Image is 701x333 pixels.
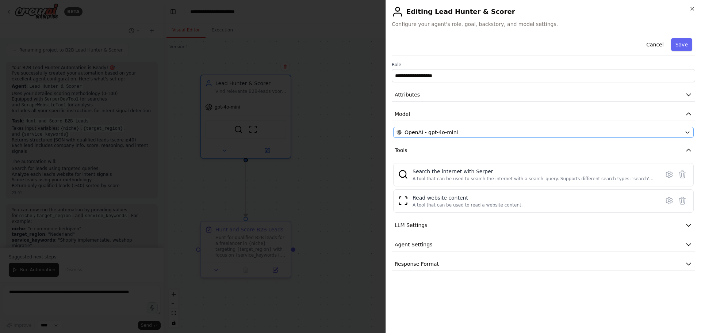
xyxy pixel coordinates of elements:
[405,129,458,136] span: OpenAI - gpt-4o-mini
[663,194,676,207] button: Configure tool
[642,38,668,51] button: Cancel
[393,127,694,138] button: OpenAI - gpt-4o-mini
[392,107,695,121] button: Model
[413,194,523,201] div: Read website content
[392,20,695,28] span: Configure your agent's role, goal, backstory, and model settings.
[392,257,695,271] button: Response Format
[413,176,655,182] div: A tool that can be used to search the internet with a search_query. Supports different search typ...
[395,241,432,248] span: Agent Settings
[395,110,410,118] span: Model
[392,62,695,68] label: Role
[413,168,655,175] div: Search the internet with Serper
[392,6,695,18] h2: Editing Lead Hunter & Scorer
[395,260,439,268] span: Response Format
[398,169,408,179] img: SerperDevTool
[392,238,695,251] button: Agent Settings
[395,91,420,98] span: Attributes
[413,202,523,208] div: A tool that can be used to read a website content.
[663,168,676,181] button: Configure tool
[676,168,689,181] button: Delete tool
[398,196,408,206] img: ScrapeWebsiteTool
[671,38,692,51] button: Save
[392,144,695,157] button: Tools
[392,88,695,102] button: Attributes
[395,147,407,154] span: Tools
[395,222,428,229] span: LLM Settings
[676,194,689,207] button: Delete tool
[392,219,695,232] button: LLM Settings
